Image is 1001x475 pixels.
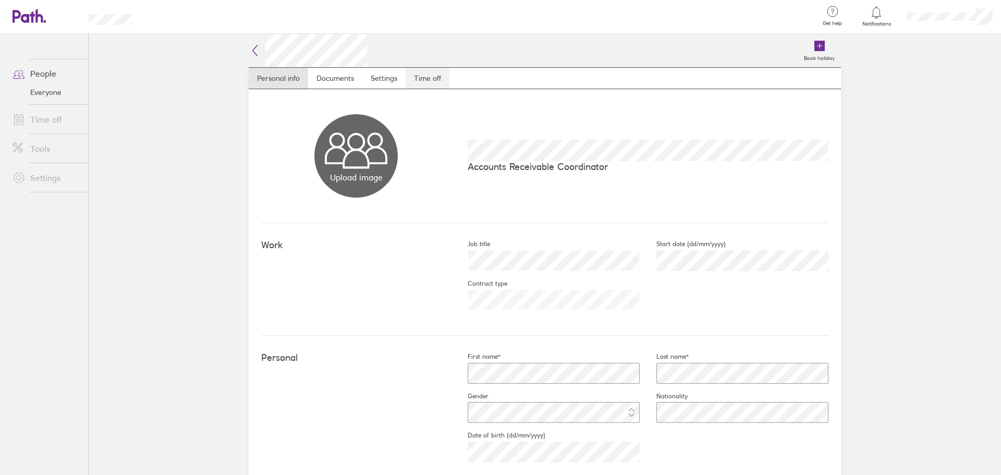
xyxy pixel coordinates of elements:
[261,352,451,363] h4: Personal
[451,352,500,361] label: First name*
[451,431,545,440] label: Date of birth (dd/mm/yyyy)
[4,84,88,101] a: Everyone
[451,240,490,248] label: Job title
[451,392,489,400] label: Gender
[4,63,88,84] a: People
[4,167,88,188] a: Settings
[308,68,362,89] a: Documents
[798,52,841,62] label: Book holiday
[362,68,406,89] a: Settings
[860,21,894,27] span: Notifications
[261,240,451,251] h4: Work
[815,20,849,27] span: Get help
[860,5,894,27] a: Notifications
[640,240,726,248] label: Start date (dd/mm/yyyy)
[798,34,841,67] a: Book holiday
[4,138,88,159] a: Tools
[4,109,88,130] a: Time off
[468,161,828,172] p: Accounts Receivable Coordinator
[640,392,688,400] label: Nationality
[451,279,507,288] label: Contract type
[406,68,449,89] a: Time off
[249,68,308,89] a: Personal info
[640,352,689,361] label: Last name*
